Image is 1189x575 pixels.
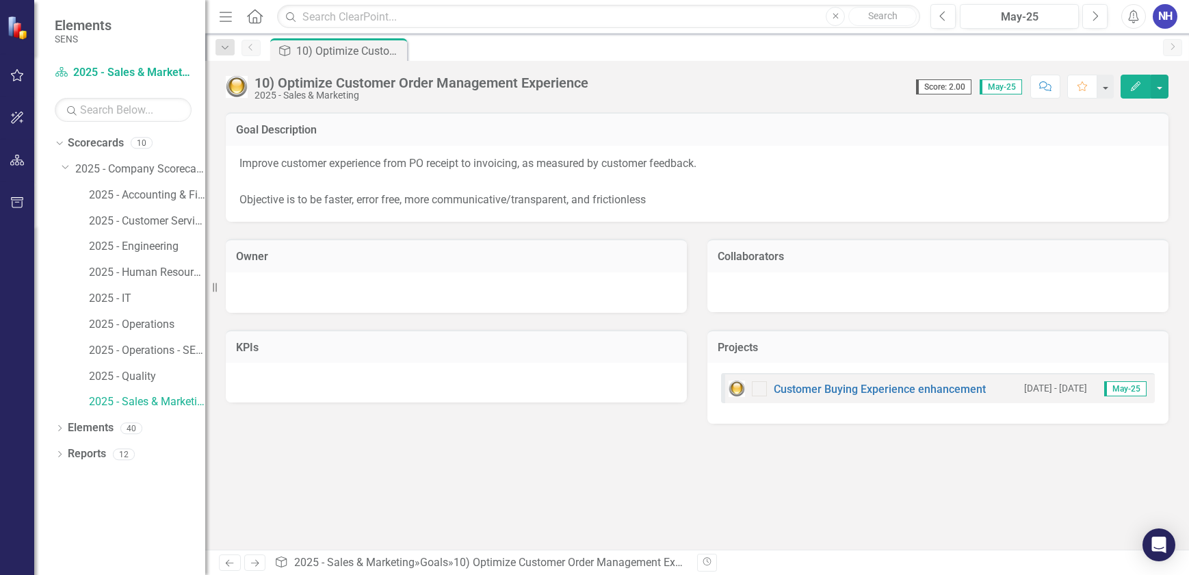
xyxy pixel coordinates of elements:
a: 2025 - IT [89,291,205,307]
div: 40 [120,422,142,434]
a: Elements [68,420,114,436]
div: Open Intercom Messenger [1142,528,1175,561]
a: 2025 - Sales & Marketing [294,556,415,569]
button: Search [848,7,917,26]
h3: Goal Description [236,124,1158,136]
h3: Owner [236,251,677,263]
div: 10) Optimize Customer Order Management Experience [454,556,716,569]
a: 2025 - Operations - SENS Legacy KPIs [89,343,205,359]
button: NH [1153,4,1177,29]
a: Goals [420,556,448,569]
input: Search ClearPoint... [277,5,920,29]
div: 10 [131,138,153,149]
img: ClearPoint Strategy [7,16,31,40]
img: Yellow: At Risk/Needs Attention [729,381,745,397]
div: 10) Optimize Customer Order Management Experience [296,42,404,60]
span: May-25 [980,79,1022,94]
a: 2025 - Engineering [89,239,205,255]
small: SENS [55,34,112,44]
div: 12 [113,448,135,460]
a: 2025 - Quality [89,369,205,385]
a: 2025 - Customer Service [89,214,205,229]
a: 2025 - Company Scorecard [75,162,205,177]
h3: Projects [718,342,1158,354]
a: 2025 - Operations [89,317,205,333]
small: [DATE] - [DATE] [1024,382,1087,395]
p: Improve customer experience from PO receipt to invoicing, as measured by customer feedback. [239,156,1155,190]
a: 2025 - Human Resources [89,265,205,281]
a: 2025 - Accounting & Finance [89,188,205,203]
div: 10) Optimize Customer Order Management Experience [254,75,588,90]
h3: KPIs [236,342,677,354]
h3: Collaborators [718,251,1158,263]
a: 2025 - Sales & Marketing [89,394,205,410]
img: Yellow: At Risk/Needs Attention [226,76,248,98]
span: Elements [55,17,112,34]
input: Search Below... [55,98,192,122]
div: 2025 - Sales & Marketing [254,90,588,101]
div: » » [274,555,687,571]
span: Score: 2.00 [916,79,971,94]
a: Scorecards [68,136,124,151]
span: May-25 [1104,381,1147,396]
a: 2025 - Sales & Marketing [55,65,192,81]
button: May-25 [960,4,1079,29]
span: Search [868,10,898,21]
p: Objective is to be faster, error free, more communicative/transparent, and frictionless [239,190,1155,208]
div: May-25 [965,9,1074,25]
a: Reports [68,446,106,462]
a: Customer Buying Experience enhancement [774,383,986,396]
